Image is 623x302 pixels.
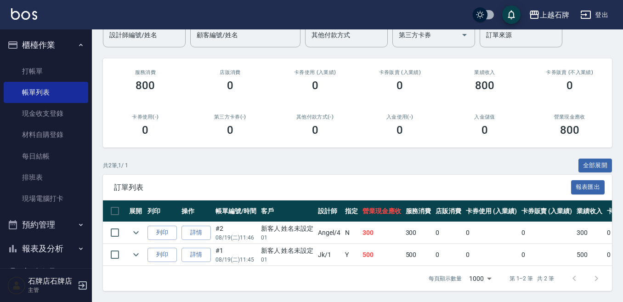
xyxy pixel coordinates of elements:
[4,33,88,57] button: 櫃檯作業
[28,277,75,286] h5: 石牌店石牌店
[433,222,464,244] td: 0
[519,200,575,222] th: 卡券販賣 (入業績)
[316,200,343,222] th: 設計師
[577,6,612,23] button: 登出
[538,69,601,75] h2: 卡券販賣 (不入業績)
[259,200,316,222] th: 客戶
[199,69,262,75] h2: 店販消費
[103,161,128,170] p: 共 2 筆, 1 / 1
[213,200,259,222] th: 帳單編號/時間
[396,124,403,137] h3: 0
[453,69,516,75] h2: 業績收入
[142,124,148,137] h3: 0
[4,61,88,82] a: 打帳單
[519,244,575,266] td: 0
[145,200,179,222] th: 列印
[429,274,462,283] p: 每頁顯示數量
[316,244,343,266] td: Jk /1
[403,222,434,244] td: 300
[215,234,256,242] p: 08/19 (二) 11:46
[481,124,488,137] h3: 0
[127,200,145,222] th: 展開
[28,286,75,294] p: 主管
[261,256,314,264] p: 01
[453,114,516,120] h2: 入金儲值
[4,237,88,261] button: 報表及分析
[4,146,88,167] a: 每日結帳
[538,114,601,120] h2: 營業現金應收
[360,200,403,222] th: 營業現金應收
[4,260,88,284] button: 客戶管理
[114,183,571,192] span: 訂單列表
[574,200,605,222] th: 業績收入
[343,200,360,222] th: 指定
[129,226,143,239] button: expand row
[464,244,519,266] td: 0
[227,124,233,137] h3: 0
[560,124,579,137] h3: 800
[114,114,177,120] h2: 卡券使用(-)
[433,244,464,266] td: 0
[227,79,233,92] h3: 0
[360,244,403,266] td: 500
[4,167,88,188] a: 排班表
[261,234,314,242] p: 01
[464,222,519,244] td: 0
[181,248,211,262] a: 詳情
[403,200,434,222] th: 服務消費
[433,200,464,222] th: 店販消費
[566,79,573,92] h3: 0
[368,114,431,120] h2: 入金使用(-)
[136,79,155,92] h3: 800
[4,124,88,145] a: 材料自購登錄
[360,222,403,244] td: 300
[403,244,434,266] td: 500
[129,248,143,262] button: expand row
[368,69,431,75] h2: 卡券販賣 (入業績)
[199,114,262,120] h2: 第三方卡券(-)
[7,276,26,295] img: Person
[540,9,569,21] div: 上越石牌
[213,244,259,266] td: #1
[4,188,88,209] a: 現場電腦打卡
[147,248,177,262] button: 列印
[343,244,360,266] td: Y
[316,222,343,244] td: Angel /4
[510,274,554,283] p: 第 1–2 筆 共 2 筆
[4,103,88,124] a: 現金收支登錄
[215,256,256,264] p: 08/19 (二) 11:45
[4,213,88,237] button: 預約管理
[396,79,403,92] h3: 0
[519,222,575,244] td: 0
[261,224,314,234] div: 新客人 姓名未設定
[525,6,573,24] button: 上越石牌
[578,159,612,173] button: 全部展開
[475,79,494,92] h3: 800
[312,124,318,137] h3: 0
[283,69,346,75] h2: 卡券使用 (入業績)
[147,226,177,240] button: 列印
[464,200,519,222] th: 卡券使用 (入業績)
[4,82,88,103] a: 帳單列表
[283,114,346,120] h2: 其他付款方式(-)
[457,28,472,42] button: Open
[312,79,318,92] h3: 0
[343,222,360,244] td: N
[502,6,521,24] button: save
[213,222,259,244] td: #2
[574,222,605,244] td: 300
[181,226,211,240] a: 詳情
[179,200,213,222] th: 操作
[571,180,605,194] button: 報表匯出
[574,244,605,266] td: 500
[571,182,605,191] a: 報表匯出
[465,266,495,291] div: 1000
[11,8,37,20] img: Logo
[114,69,177,75] h3: 服務消費
[261,246,314,256] div: 新客人 姓名未設定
